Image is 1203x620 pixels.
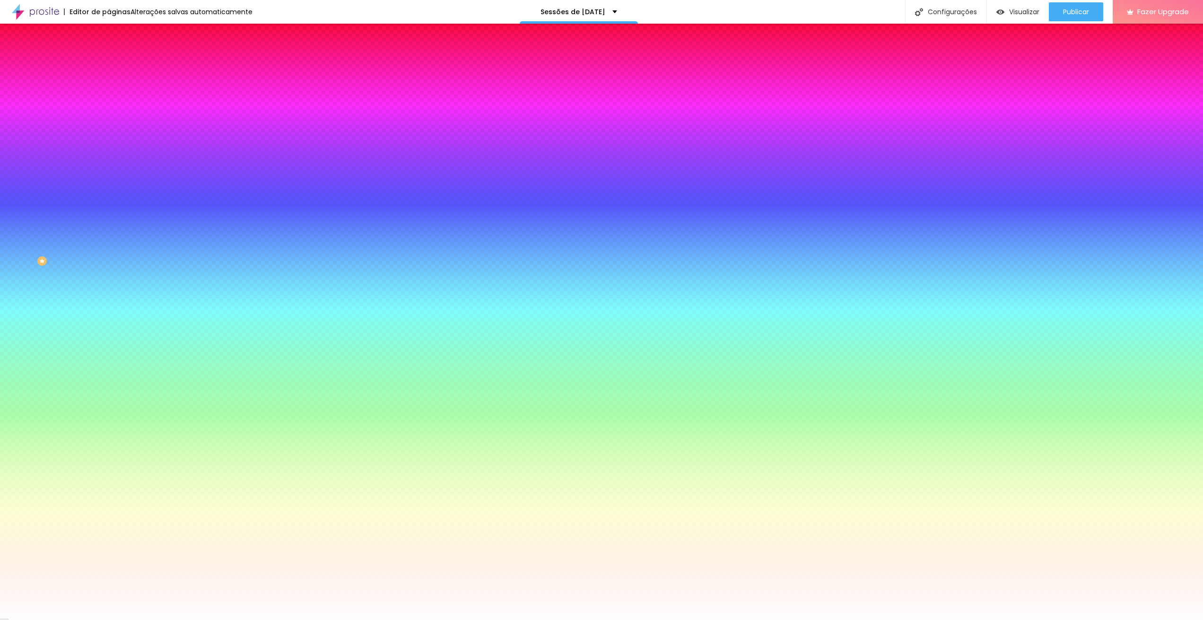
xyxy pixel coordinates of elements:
button: Visualizar [987,2,1049,21]
span: Publicar [1063,8,1089,16]
span: Fazer Upgrade [1137,8,1189,16]
img: Icone [915,8,923,16]
span: Visualizar [1009,8,1039,16]
img: view-1.svg [996,8,1004,16]
div: Editor de páginas [64,9,131,15]
p: Sessões de [DATE] [540,9,605,15]
button: Publicar [1049,2,1103,21]
div: Alterações salvas automaticamente [131,9,253,15]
